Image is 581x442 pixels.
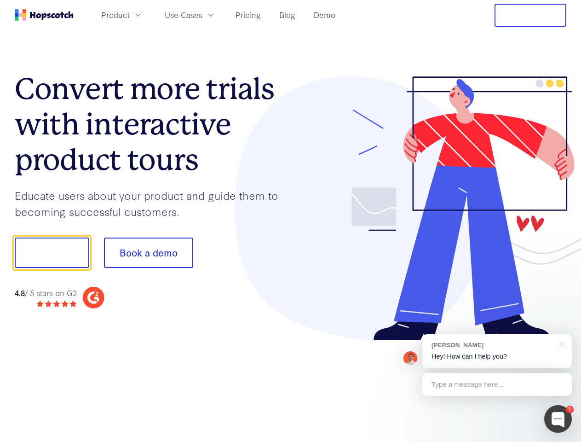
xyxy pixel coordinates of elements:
a: Home [15,9,74,21]
p: Hey! How can I help you? [431,352,563,361]
button: Free Trial [495,4,566,27]
p: Educate users about your product and guide them to becoming successful customers. [15,187,291,219]
button: Show me! [15,238,89,268]
div: / 5 stars on G2 [15,287,77,299]
div: Type a message here... [422,373,572,396]
div: [PERSON_NAME] [431,341,553,349]
a: Blog [276,7,299,23]
img: Mark Spera [403,351,417,365]
button: Use Cases [159,7,221,23]
h1: Convert more trials with interactive product tours [15,71,291,177]
button: Product [96,7,148,23]
button: Book a demo [104,238,193,268]
span: Product [101,9,130,21]
a: Demo [310,7,339,23]
a: Pricing [232,7,265,23]
span: Use Cases [165,9,202,21]
strong: 4.8 [15,287,25,298]
div: 1 [566,406,574,413]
